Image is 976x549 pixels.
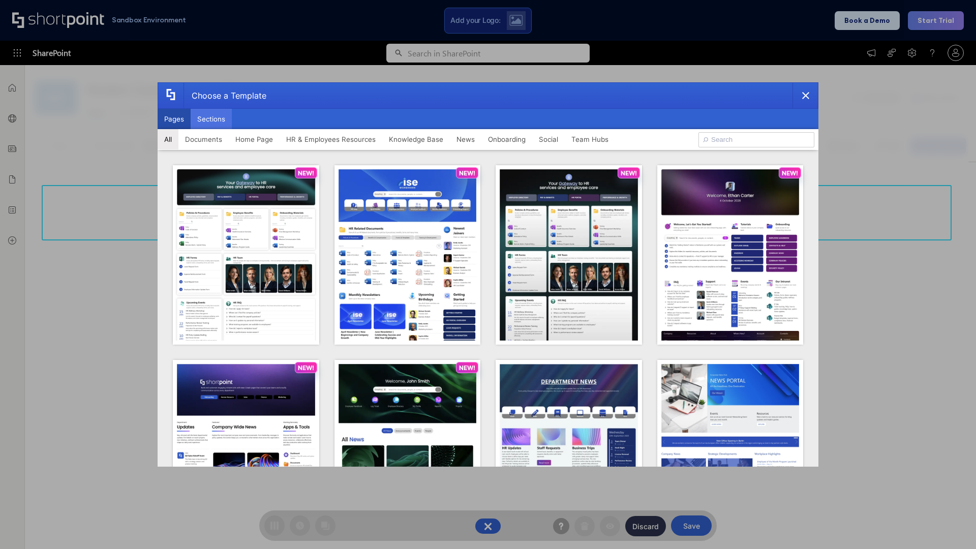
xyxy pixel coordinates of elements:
button: Knowledge Base [382,129,450,149]
p: NEW! [621,169,637,177]
button: Sections [191,109,232,129]
button: Team Hubs [565,129,615,149]
button: Home Page [229,129,280,149]
p: NEW! [459,364,475,372]
button: Social [532,129,565,149]
p: NEW! [298,364,314,372]
button: Onboarding [481,129,532,149]
input: Search [698,132,814,147]
iframe: Chat Widget [925,500,976,549]
button: Documents [178,129,229,149]
div: template selector [158,82,818,467]
button: News [450,129,481,149]
button: HR & Employees Resources [280,129,382,149]
p: NEW! [459,169,475,177]
p: NEW! [782,169,798,177]
p: NEW! [298,169,314,177]
div: Choose a Template [184,83,266,108]
button: All [158,129,178,149]
button: Pages [158,109,191,129]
